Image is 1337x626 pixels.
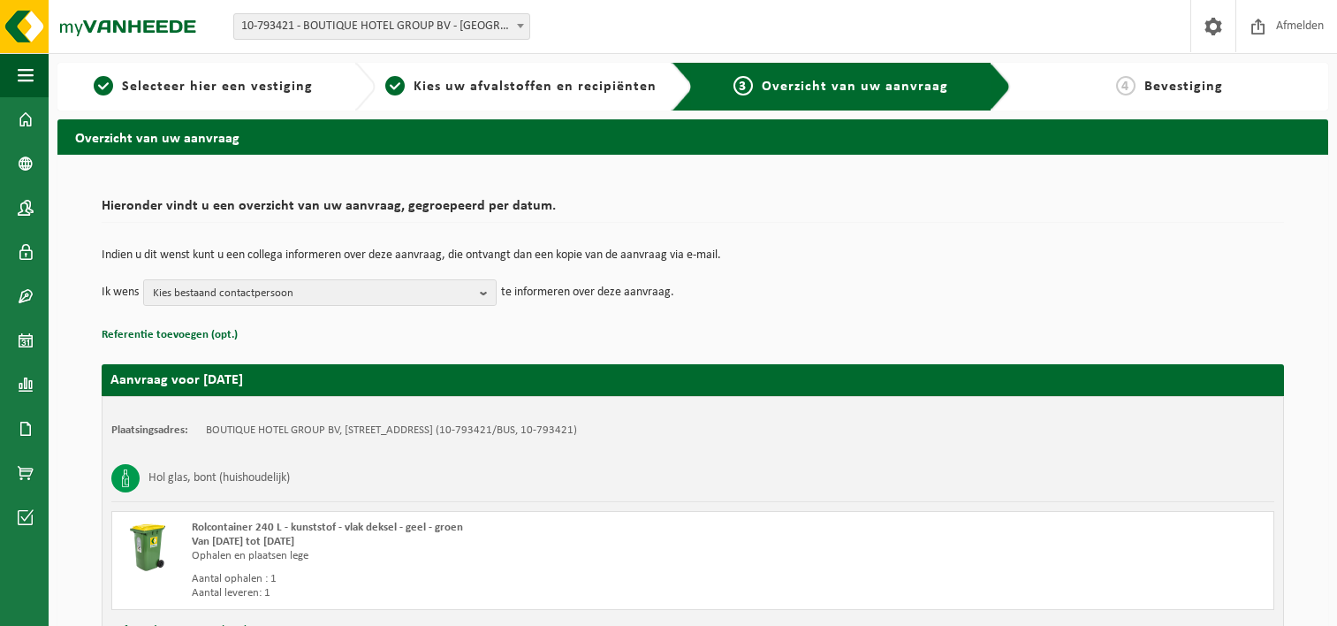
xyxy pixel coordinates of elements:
strong: Plaatsingsadres: [111,424,188,436]
div: Aantal ophalen : 1 [192,572,763,586]
span: Rolcontainer 240 L - kunststof - vlak deksel - geel - groen [192,522,463,533]
span: Kies uw afvalstoffen en recipiënten [414,80,657,94]
span: Selecteer hier een vestiging [122,80,313,94]
strong: Aanvraag voor [DATE] [110,373,243,387]
span: 3 [733,76,753,95]
a: 2Kies uw afvalstoffen en recipiënten [384,76,658,97]
span: Overzicht van uw aanvraag [762,80,948,94]
button: Referentie toevoegen (opt.) [102,324,238,347]
p: te informeren over deze aanvraag. [501,279,674,306]
p: Indien u dit wenst kunt u een collega informeren over deze aanvraag, die ontvangt dan een kopie v... [102,249,1284,262]
span: 2 [385,76,405,95]
h3: Hol glas, bont (huishoudelijk) [148,464,290,492]
span: Kies bestaand contactpersoon [153,280,473,307]
span: 10-793421 - BOUTIQUE HOTEL GROUP BV - BRUGGE [234,14,529,39]
div: Aantal leveren: 1 [192,586,763,600]
button: Kies bestaand contactpersoon [143,279,497,306]
p: Ik wens [102,279,139,306]
img: WB-0240-HPE-GN-50.png [121,521,174,574]
h2: Overzicht van uw aanvraag [57,119,1328,154]
td: BOUTIQUE HOTEL GROUP BV, [STREET_ADDRESS] (10-793421/BUS, 10-793421) [206,424,577,438]
div: Ophalen en plaatsen lege [192,549,763,563]
span: 4 [1116,76,1136,95]
span: 1 [94,76,113,95]
h2: Hieronder vindt u een overzicht van uw aanvraag, gegroepeerd per datum. [102,199,1284,223]
span: 10-793421 - BOUTIQUE HOTEL GROUP BV - BRUGGE [233,13,530,40]
strong: Van [DATE] tot [DATE] [192,536,294,547]
span: Bevestiging [1144,80,1223,94]
a: 1Selecteer hier een vestiging [66,76,340,97]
